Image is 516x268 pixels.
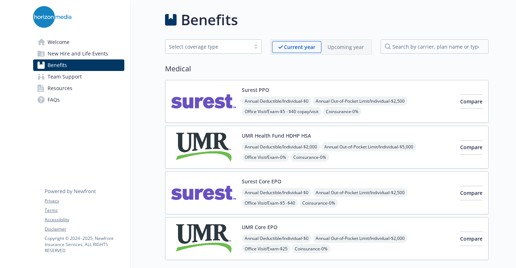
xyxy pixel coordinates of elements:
span: Compare [460,189,482,196]
div: Select coverage type [169,43,247,50]
span: Annual Out-of-Pocket Limit/Individual - $2,500 [313,97,408,106]
span: Annual Out-of-Pocket Limit/Individual - $2,500 [313,188,408,197]
span: Office Visit/Exam - $5 - $40 copay/visit [242,107,321,116]
span: Office Visit/Exam - $25 [242,244,290,253]
button: UMR Core EPO [242,223,277,231]
img: Surest carrier logo [171,86,236,117]
a: FAQs [33,94,124,106]
img: Surest carrier logo [171,178,236,208]
span: Annual Deductible/Individual - $0 [242,97,311,106]
button: Surest Core EPO [242,178,281,185]
span: Annual Deductible/Individual - $0 [242,188,311,197]
input: search by carrier, plan name or type [381,39,489,54]
h2: Medical [165,63,489,74]
span: Benefits [48,59,67,71]
button: Compare [460,140,482,155]
span: Team Support [48,71,82,82]
img: UMR carrier logo [171,223,236,254]
button: Compare [460,186,482,200]
span: Office Visit/Exam - $5 -$40 [242,198,298,207]
span: Resources [48,82,72,94]
a: Terms [45,207,124,214]
span: FAQs [48,94,60,106]
a: Disclaimer [45,226,124,232]
span: New Hire and Life Events [48,48,108,59]
button: UMR Health Fund HDHP HSA [242,132,311,139]
span: Coinsurance - 0% [323,107,361,116]
span: Welcome [48,36,70,48]
span: Annual Out-of-Pocket Limit/Individual - $2,000 [313,234,408,243]
button: Surest PPO [242,86,269,94]
img: UMR carrier logo [171,132,236,162]
a: Resources [33,82,124,94]
p: Current year [284,43,315,51]
button: Compare [460,94,482,109]
a: Team Support [33,71,124,82]
button: Compare [460,232,482,246]
span: Compare [460,98,482,105]
a: Accessibility [45,216,124,223]
a: New Hire and Life Events [33,48,124,59]
span: Coinsurance - 0% [290,153,329,162]
p: Copyright © 2024 - 2025 , Newfront Insurance Services, ALL RIGHTS RESERVED [45,235,124,254]
span: Compare [460,235,482,242]
a: Welcome [33,36,124,48]
span: Compare [460,144,482,151]
a: Benefits [33,59,124,71]
span: Annual Deductible/Individual - $2,000 [242,142,320,151]
span: Coinsurance - 0% [292,244,330,253]
a: Privacy [45,198,124,204]
h1: Benefits [181,9,238,31]
span: Annual Deductible/Individual - $0 [242,234,311,243]
span: Office Visit/Exam - 0% [242,153,289,162]
span: Annual Out-of-Pocket Limit/Individual - $5,000 [321,142,416,151]
p: Upcoming year [328,43,364,51]
span: Coinsurance - 0% [299,198,338,207]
